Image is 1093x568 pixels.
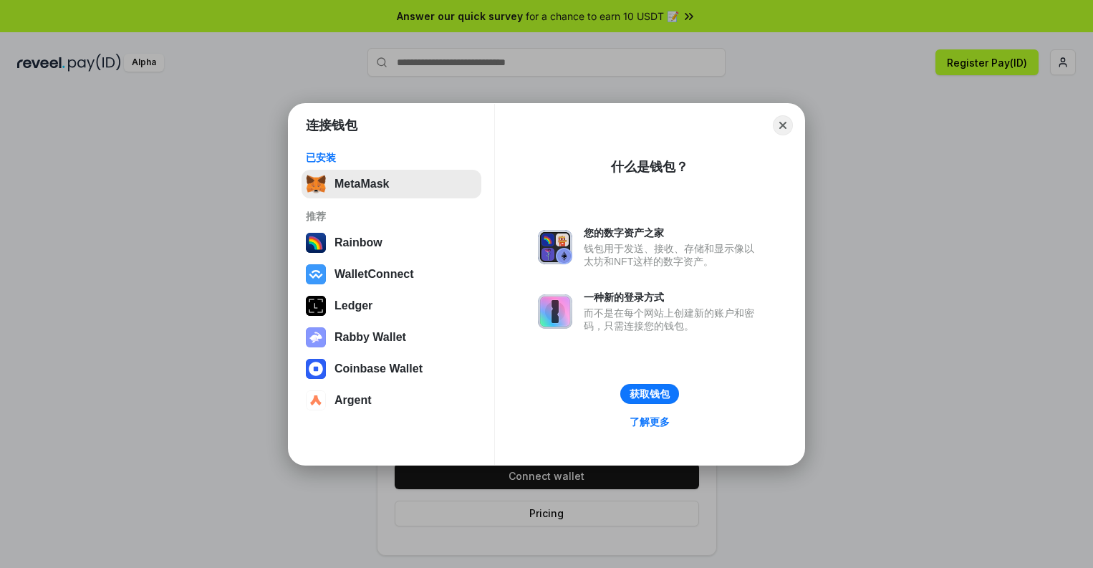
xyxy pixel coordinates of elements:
img: svg+xml,%3Csvg%20fill%3D%22none%22%20height%3D%2233%22%20viewBox%3D%220%200%2035%2033%22%20width%... [306,174,326,194]
div: Ledger [334,299,372,312]
div: 了解更多 [630,415,670,428]
div: WalletConnect [334,268,414,281]
div: 获取钱包 [630,388,670,400]
button: Ledger [302,292,481,320]
button: Coinbase Wallet [302,355,481,383]
button: Close [773,115,793,135]
img: svg+xml,%3Csvg%20width%3D%22120%22%20height%3D%22120%22%20viewBox%3D%220%200%20120%20120%22%20fil... [306,233,326,253]
div: 推荐 [306,210,477,223]
img: svg+xml,%3Csvg%20width%3D%2228%22%20height%3D%2228%22%20viewBox%3D%220%200%2028%2028%22%20fill%3D... [306,390,326,410]
div: 而不是在每个网站上创建新的账户和密码，只需连接您的钱包。 [584,307,761,332]
button: Rabby Wallet [302,323,481,352]
button: MetaMask [302,170,481,198]
button: 获取钱包 [620,384,679,404]
img: svg+xml,%3Csvg%20xmlns%3D%22http%3A%2F%2Fwww.w3.org%2F2000%2Fsvg%22%20width%3D%2228%22%20height%3... [306,296,326,316]
img: svg+xml,%3Csvg%20xmlns%3D%22http%3A%2F%2Fwww.w3.org%2F2000%2Fsvg%22%20fill%3D%22none%22%20viewBox... [538,230,572,264]
div: Rabby Wallet [334,331,406,344]
button: WalletConnect [302,260,481,289]
div: Argent [334,394,372,407]
img: svg+xml,%3Csvg%20width%3D%2228%22%20height%3D%2228%22%20viewBox%3D%220%200%2028%2028%22%20fill%3D... [306,264,326,284]
div: 您的数字资产之家 [584,226,761,239]
div: Coinbase Wallet [334,362,423,375]
div: 钱包用于发送、接收、存储和显示像以太坊和NFT这样的数字资产。 [584,242,761,268]
div: MetaMask [334,178,389,191]
img: svg+xml,%3Csvg%20xmlns%3D%22http%3A%2F%2Fwww.w3.org%2F2000%2Fsvg%22%20fill%3D%22none%22%20viewBox... [306,327,326,347]
div: 已安装 [306,151,477,164]
img: svg+xml,%3Csvg%20xmlns%3D%22http%3A%2F%2Fwww.w3.org%2F2000%2Fsvg%22%20fill%3D%22none%22%20viewBox... [538,294,572,329]
h1: 连接钱包 [306,117,357,134]
div: Rainbow [334,236,382,249]
button: Rainbow [302,228,481,257]
a: 了解更多 [621,413,678,431]
button: Argent [302,386,481,415]
img: svg+xml,%3Csvg%20width%3D%2228%22%20height%3D%2228%22%20viewBox%3D%220%200%2028%2028%22%20fill%3D... [306,359,326,379]
div: 什么是钱包？ [611,158,688,175]
div: 一种新的登录方式 [584,291,761,304]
